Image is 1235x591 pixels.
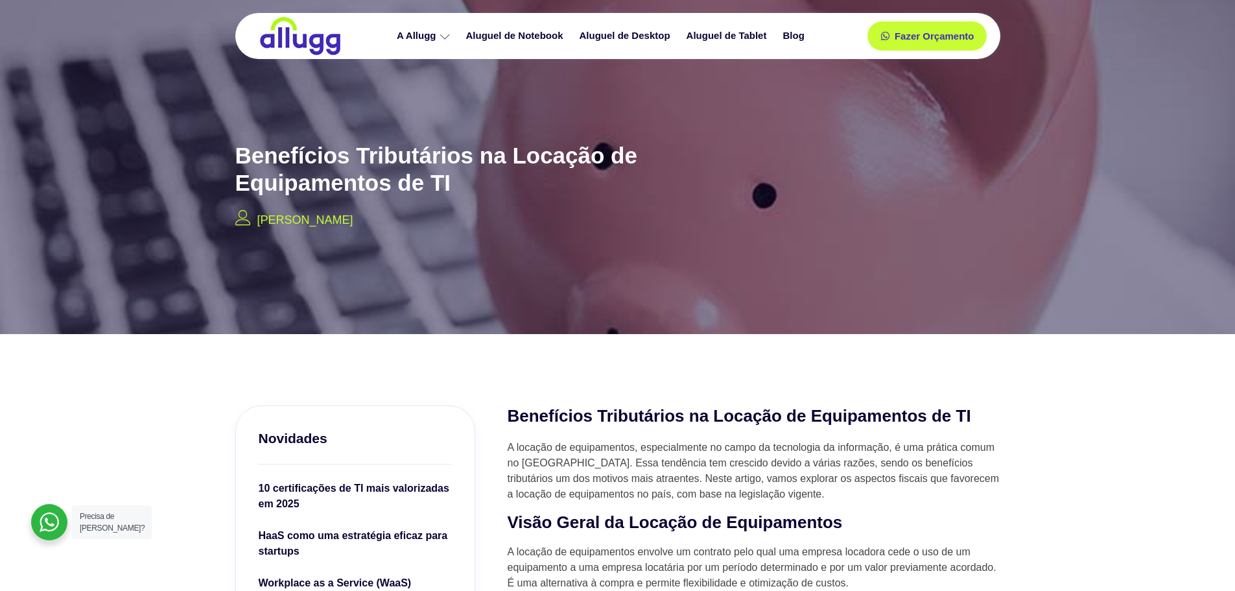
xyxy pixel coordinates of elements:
p: [PERSON_NAME] [257,211,353,229]
p: A locação de equipamentos, especialmente no campo da tecnologia da informação, é uma prática comu... [508,440,1000,502]
a: A Allugg [390,25,460,47]
a: Aluguel de Notebook [460,25,573,47]
h2: Visão Geral da Locação de Equipamentos [508,512,1000,534]
span: Precisa de [PERSON_NAME]? [80,512,145,533]
a: Blog [776,25,814,47]
a: 10 certificações de TI mais valorizadas em 2025 [259,481,452,515]
h2: Benefícios Tributários na Locação de Equipamentos de TI [508,405,1000,428]
img: locação de TI é Allugg [258,16,342,56]
p: A locação de equipamentos envolve um contrato pelo qual uma empresa locadora cede o uso de um equ... [508,544,1000,591]
a: Aluguel de Tablet [680,25,777,47]
h3: Novidades [259,429,452,448]
a: Aluguel de Desktop [573,25,680,47]
span: Fazer Orçamento [895,31,974,41]
h2: Benefícios Tributários na Locação de Equipamentos de TI [235,142,650,197]
iframe: Chat Widget [1170,529,1235,591]
a: Fazer Orçamento [867,21,987,51]
a: HaaS como uma estratégia eficaz para startups [259,528,452,562]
